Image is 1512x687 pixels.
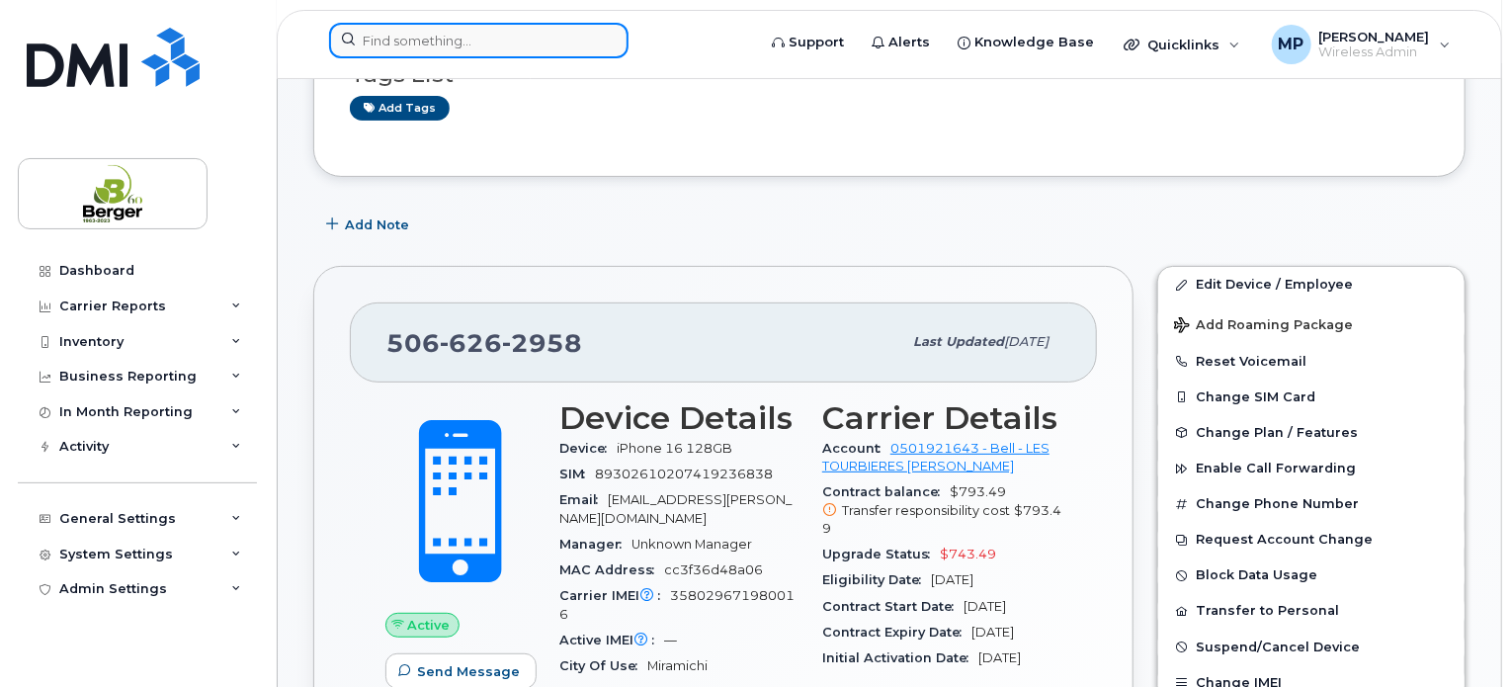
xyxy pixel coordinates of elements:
[913,334,1004,349] span: Last updated
[842,503,1010,518] span: Transfer responsibility cost
[1158,630,1465,665] button: Suspend/Cancel Device
[559,492,608,507] span: Email
[386,328,582,358] span: 506
[931,572,973,587] span: [DATE]
[1196,640,1360,654] span: Suspend/Cancel Device
[559,588,795,621] span: 358029671980016
[664,633,677,647] span: —
[1158,344,1465,380] button: Reset Voicemail
[971,625,1014,640] span: [DATE]
[350,96,450,121] a: Add tags
[1196,425,1358,440] span: Change Plan / Features
[664,562,763,577] span: cc3f36d48a06
[345,215,409,234] span: Add Note
[329,23,629,58] input: Find something...
[559,588,670,603] span: Carrier IMEI
[964,599,1006,614] span: [DATE]
[408,616,451,635] span: Active
[631,537,752,552] span: Unknown Manager
[822,650,978,665] span: Initial Activation Date
[559,658,647,673] span: City Of Use
[559,441,617,456] span: Device
[559,562,664,577] span: MAC Address
[822,400,1061,436] h3: Carrier Details
[822,547,940,561] span: Upgrade Status
[440,328,502,358] span: 626
[559,633,664,647] span: Active IMEI
[647,658,708,673] span: Miramichi
[858,23,944,62] a: Alerts
[974,33,1094,52] span: Knowledge Base
[1158,522,1465,558] button: Request Account Change
[1004,334,1049,349] span: [DATE]
[822,572,931,587] span: Eligibility Date
[1158,415,1465,451] button: Change Plan / Features
[822,484,1061,538] span: $793.49
[1158,267,1465,302] a: Edit Device / Employee
[1174,317,1353,336] span: Add Roaming Package
[758,23,858,62] a: Support
[617,441,732,456] span: iPhone 16 128GB
[1147,37,1219,52] span: Quicklinks
[978,650,1021,665] span: [DATE]
[1110,25,1254,64] div: Quicklinks
[559,492,792,525] span: [EMAIL_ADDRESS][PERSON_NAME][DOMAIN_NAME]
[1158,486,1465,522] button: Change Phone Number
[1279,33,1304,56] span: MP
[559,537,631,552] span: Manager
[822,484,950,499] span: Contract balance
[1158,558,1465,593] button: Block Data Usage
[1196,462,1356,476] span: Enable Call Forwarding
[822,441,1050,473] a: 0501921643 - Bell - LES TOURBIERES [PERSON_NAME]
[1319,29,1430,44] span: [PERSON_NAME]
[559,467,595,481] span: SIM
[1319,44,1430,60] span: Wireless Admin
[888,33,930,52] span: Alerts
[1158,593,1465,629] button: Transfer to Personal
[502,328,582,358] span: 2958
[1158,303,1465,344] button: Add Roaming Package
[1158,451,1465,486] button: Enable Call Forwarding
[350,62,1429,87] h3: Tags List
[822,441,890,456] span: Account
[944,23,1108,62] a: Knowledge Base
[313,207,426,242] button: Add Note
[1158,380,1465,415] button: Change SIM Card
[789,33,844,52] span: Support
[940,547,996,561] span: $743.49
[1258,25,1465,64] div: Mira-Louise Paquin
[559,400,798,436] h3: Device Details
[595,467,773,481] span: 89302610207419236838
[417,662,520,681] span: Send Message
[822,599,964,614] span: Contract Start Date
[822,625,971,640] span: Contract Expiry Date
[822,503,1061,536] span: $793.49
